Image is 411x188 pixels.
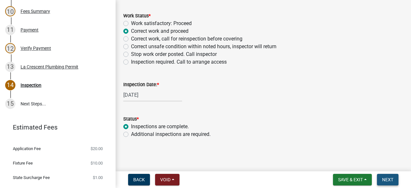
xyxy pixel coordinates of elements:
div: Inspection [21,83,41,87]
div: 10 [5,6,15,16]
span: Save & Exit [338,177,363,182]
span: Back [133,177,145,182]
label: Status [123,117,139,121]
label: Inspections are complete. [131,123,189,130]
label: Work Status [123,14,151,18]
label: Additional inspections are required. [131,130,211,138]
label: Inspection Date: [123,83,159,87]
a: Estimated Fees [5,121,105,134]
span: Application Fee [13,147,41,151]
div: Fees Summary [21,9,50,13]
span: Next [382,177,393,182]
label: Work satisfactory: Proceed [131,20,192,27]
span: $1.00 [93,175,103,180]
div: Payment [21,28,39,32]
button: Save & Exit [333,174,372,185]
label: Correct unsafe condition within noted hours, inspector will return [131,43,276,50]
span: $10.00 [91,161,103,165]
div: 13 [5,62,15,72]
div: 12 [5,43,15,53]
div: Verify Payment [21,46,51,50]
div: 14 [5,80,15,90]
label: Correct work and proceed [131,27,188,35]
input: mm/dd/yyyy [123,88,182,102]
button: Back [128,174,150,185]
button: Void [155,174,179,185]
button: Next [377,174,398,185]
div: 11 [5,25,15,35]
span: Void [160,177,171,182]
label: Inspection required. Call to arrange access [131,58,227,66]
label: Correct work, call for reinspection before covering [131,35,242,43]
span: $20.00 [91,147,103,151]
span: Fixture Fee [13,161,33,165]
div: La Crescent Plumbing Permit [21,65,78,69]
span: State Surcharge Fee [13,175,50,180]
label: Stop work order posted. Call inspector [131,50,217,58]
div: 15 [5,99,15,109]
